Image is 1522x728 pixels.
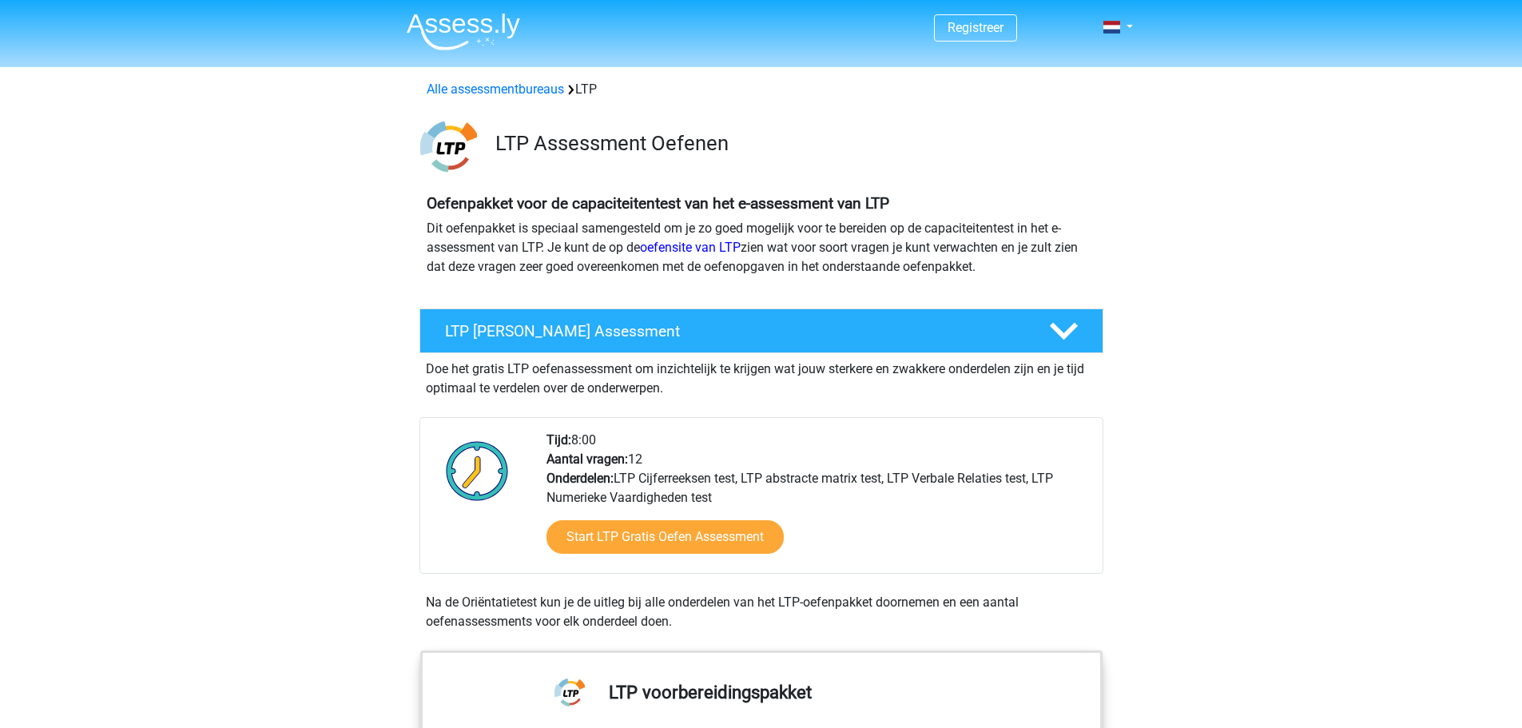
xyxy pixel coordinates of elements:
div: LTP [420,80,1103,99]
a: LTP [PERSON_NAME] Assessment [413,308,1110,353]
div: Na de Oriëntatietest kun je de uitleg bij alle onderdelen van het LTP-oefenpakket doornemen en ee... [419,593,1103,631]
a: oefensite van LTP [640,240,741,255]
div: Doe het gratis LTP oefenassessment om inzichtelijk te krijgen wat jouw sterkere en zwakkere onder... [419,353,1103,398]
img: ltp.png [420,118,477,175]
b: Tijd: [546,432,571,448]
a: Alle assessmentbureaus [427,82,564,97]
h4: LTP [PERSON_NAME] Assessment [445,322,1023,340]
b: Onderdelen: [546,471,614,486]
p: Dit oefenpakket is speciaal samengesteld om je zo goed mogelijk voor te bereiden op de capaciteit... [427,219,1096,276]
a: Registreer [948,20,1003,35]
div: 8:00 12 LTP Cijferreeksen test, LTP abstracte matrix test, LTP Verbale Relaties test, LTP Numerie... [534,431,1102,573]
h3: LTP Assessment Oefenen [495,131,1091,156]
img: Klok [437,431,518,511]
img: Assessly [407,13,520,50]
b: Oefenpakket voor de capaciteitentest van het e-assessment van LTP [427,194,889,213]
b: Aantal vragen: [546,452,628,467]
a: Start LTP Gratis Oefen Assessment [546,520,784,554]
